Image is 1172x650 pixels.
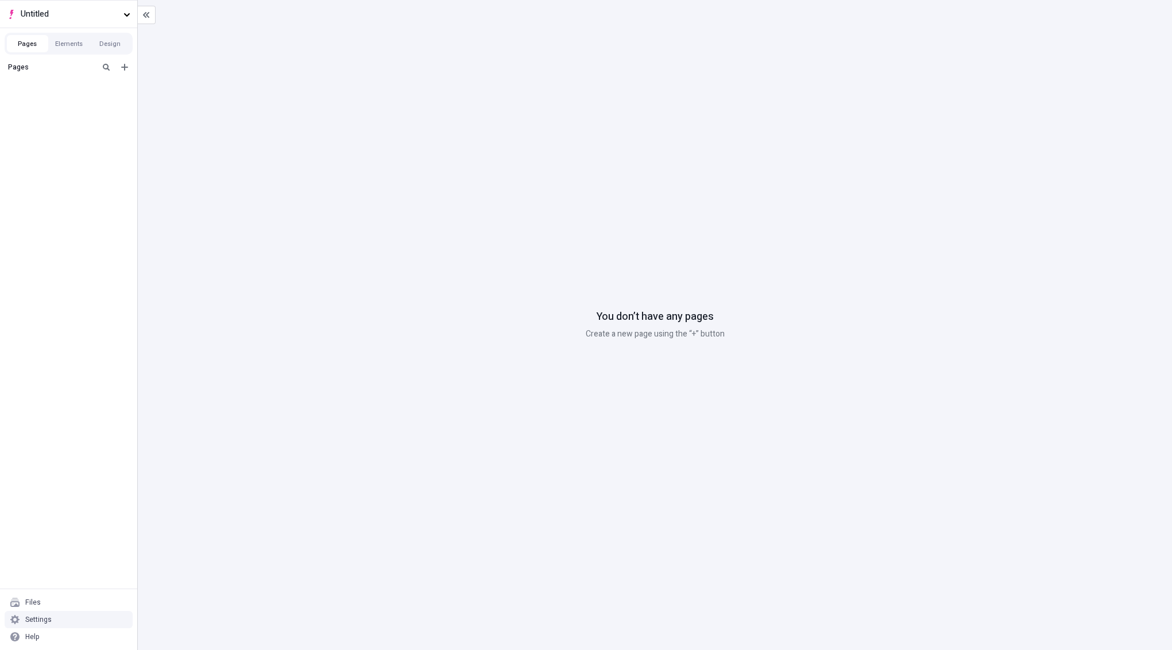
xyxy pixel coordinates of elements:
button: Add new [118,60,131,74]
div: Pages [8,63,95,72]
div: Help [25,632,40,641]
p: You don’t have any pages [597,309,714,324]
button: Pages [7,35,48,52]
div: Settings [25,615,52,624]
p: Create a new page using the “+” button [586,328,725,341]
div: Files [25,598,41,607]
button: Elements [48,35,90,52]
button: Design [90,35,131,52]
span: Untitled [21,8,119,21]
